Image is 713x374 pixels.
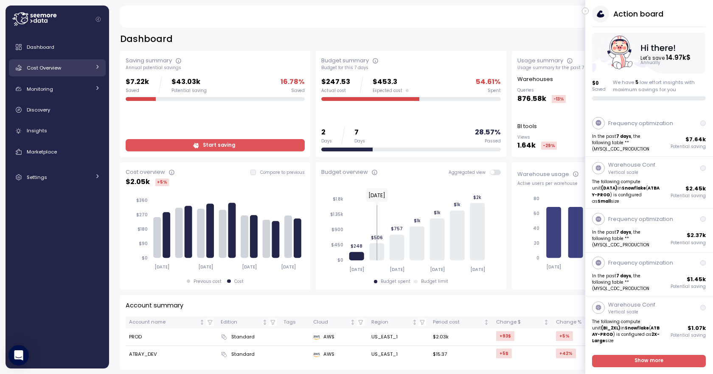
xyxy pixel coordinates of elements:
a: Settings [9,169,106,186]
div: Edition [221,318,261,326]
div: We have low effort insights with maximum savings for you [613,79,706,93]
span: Standard [231,333,255,341]
p: Potential saving [671,332,706,338]
p: Queries [517,87,566,93]
p: $ 2.05k [126,176,150,188]
p: 7 [354,127,365,138]
p: Frequency optimization [608,119,673,128]
a: Warehouse Conf.Vertical scaleThe following compute unit(DATA)inSnowflake(ATBAY-PROD) is configure... [585,157,713,209]
tspan: 20 [534,240,539,246]
strong: 7 days [617,229,632,235]
text: [DATE] [368,192,385,199]
div: Not sorted [543,319,549,325]
p: $ 1.45k [687,275,706,284]
div: Cost overview [126,168,165,176]
div: Change $ [496,318,542,326]
a: Warehouse Conf.Vertical scaleThe following compute unit(BI_2XL)inSnowflake(ATBAY-PROD) is configu... [585,296,713,349]
a: Insights [9,123,106,140]
p: Compare to previous [260,170,305,176]
tspan: 80 [533,196,539,201]
a: Frequency optimizationIn the past7 days, the following table **(MYSQL_CDC_PRODUCTION$7.64kPotenti... [585,113,713,156]
div: +5 % [556,331,573,341]
p: 1.64k [517,140,536,151]
div: +5 % [155,179,169,186]
div: Actual cost [321,88,350,94]
div: Budget overview [321,168,368,176]
p: 54.61 % [476,76,501,88]
tspan: [DATE] [281,264,296,270]
p: $453.3 [373,76,409,88]
h3: Action board [613,8,663,19]
text: Let's save [641,53,691,62]
span: Discovery [27,106,50,113]
p: Potential saving [671,284,706,290]
span: Show more [635,355,664,367]
div: Not sorted [412,319,418,325]
span: Insights [27,127,47,134]
div: Passed [485,138,501,144]
div: Usage summary [517,56,563,65]
tspan: $1.35k [330,212,343,217]
span: Standard [231,351,255,358]
tspan: [DATE] [242,264,257,270]
tspan: $90 [139,241,148,246]
p: Potential saving [671,193,706,199]
a: Discovery [9,101,106,118]
div: Period cost [433,318,482,326]
th: Change %Not sorted [553,316,614,329]
tspan: [DATE] [430,267,445,272]
tspan: $360 [136,198,148,203]
div: +42 % [556,349,576,358]
th: EditionNot sorted [217,316,280,329]
td: ATBAY_DEV [126,346,217,363]
tspan: $1k [414,218,421,223]
span: Dashboard [27,44,54,50]
strong: (BI_2XL) [601,325,621,331]
span: Cost Overview [27,64,61,71]
a: Frequency optimizationIn the past7 days, the following table **(MYSQL_CDC_PRODUCTION$1.45kPotenti... [585,253,713,296]
p: $ 7.64k [686,135,706,144]
p: Vertical scale [608,170,657,176]
button: Collapse navigation [93,16,104,22]
div: Not sorted [199,319,205,325]
p: Saved [592,87,606,92]
div: +93 $ [496,331,514,341]
p: The following compute unit in ( ) is configured as size [592,318,661,344]
td: PROD [126,329,217,346]
tspan: [DATE] [390,267,404,272]
text: Annually [641,60,661,66]
tspan: $2k [473,194,481,200]
tspan: 40 [533,226,539,231]
div: Budget spent [381,279,410,285]
p: In the past , the following table **(MYSQL_CDC_PRODUCTION [592,229,661,248]
th: Change $Not sorted [493,316,553,329]
tspan: $1k [454,202,461,207]
span: Monitoring [27,86,53,92]
div: Change % [556,318,603,326]
div: Budget for this 7 days [321,65,500,71]
tspan: [DATE] [546,264,561,270]
p: $ 1.07k [688,324,706,332]
span: Aggregated view [449,170,490,175]
strong: 7 days [617,273,632,279]
div: -29 % [541,142,557,150]
a: Show more [592,355,706,367]
p: $ 2.45k [686,184,706,193]
p: Vertical scale [608,309,657,315]
p: Potential saving [671,240,706,246]
div: Cost [234,279,244,285]
th: CloudNot sorted [310,316,368,329]
p: $247.53 [321,76,350,88]
tspan: $0 [142,255,148,261]
p: Warehouses [517,75,553,84]
tspan: 0 [536,255,539,261]
strong: Snowflake [622,185,646,191]
td: US_EAST_1 [368,346,429,363]
div: Days [321,138,332,144]
h2: Dashboard [120,33,173,45]
strong: (DATA) [601,185,618,191]
tspan: [DATE] [470,267,485,272]
p: Views [517,134,557,140]
tspan: 14.97k $ [667,53,691,62]
p: $7.22k [126,76,149,88]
